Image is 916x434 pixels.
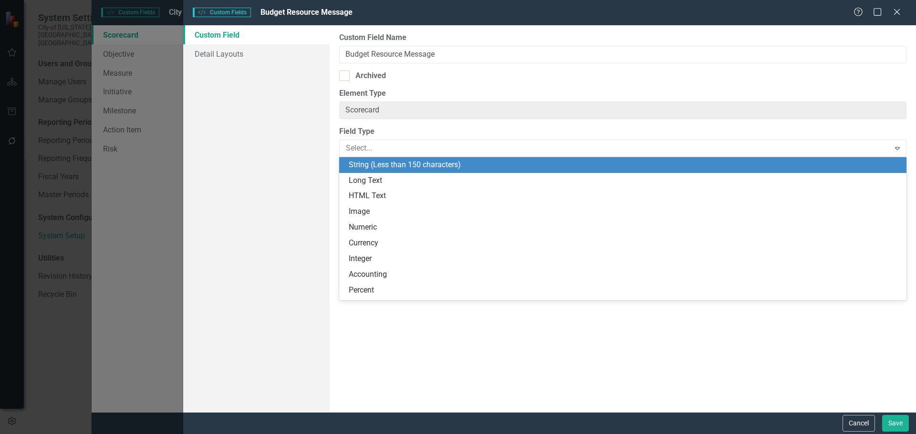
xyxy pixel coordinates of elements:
a: Custom Field [183,25,330,44]
label: Element Type [339,88,906,99]
div: Accounting [349,269,901,280]
div: Archived [355,71,386,81]
button: Cancel [843,415,875,432]
div: String (Less than 150 characters) [349,160,901,171]
div: Integer [349,253,901,264]
div: Percent [349,285,901,296]
div: HTML Text [349,191,901,202]
input: Custom Field Name [339,46,906,63]
span: Budget Resource Message [260,8,353,17]
span: Custom Fields [193,8,251,17]
div: Long Text [349,175,901,186]
div: Numeric [349,222,901,233]
button: Save [882,415,909,432]
div: Currency [349,238,901,249]
label: Custom Field Name [339,32,906,43]
div: Image [349,206,901,217]
label: Field Type [339,126,906,137]
a: Detail Layouts [183,44,330,63]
